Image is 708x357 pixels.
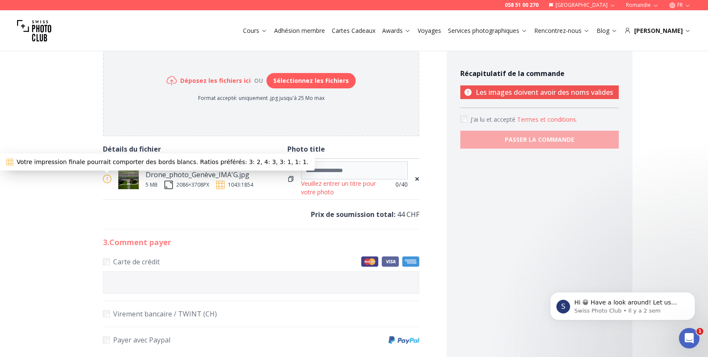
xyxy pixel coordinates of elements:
[332,26,375,35] a: Cartes Cadeaux
[118,169,139,189] img: thumb
[228,181,253,188] span: 1043:1854
[382,26,411,35] a: Awards
[17,14,51,48] img: Swiss photo club
[505,135,574,144] b: PASSER LA COMMANDE
[311,210,395,219] b: Prix de soumission total :
[460,68,619,79] h4: Récapitulatif de la commande
[103,143,288,155] div: Détails du fichier
[328,25,379,37] button: Cartes Cadeaux
[180,76,251,85] h6: Déposez les fichiers ici
[379,25,414,37] button: Awards
[103,208,420,220] p: 44 CHF
[679,328,699,348] iframe: Intercom live chat
[696,328,703,335] span: 1
[176,181,209,188] div: 2086 × 3708 PX
[460,116,467,123] input: Accept terms
[593,25,621,37] button: Blog
[274,26,325,35] a: Adhésion membre
[103,175,111,183] img: warn
[240,25,271,37] button: Cours
[597,26,617,35] a: Blog
[448,26,527,35] a: Services photographiques
[505,2,538,9] a: 058 51 00 270
[471,115,517,123] span: J'ai lu et accepté
[271,25,328,37] button: Adhésion membre
[460,131,619,149] button: PASSER LA COMMANDE
[624,26,691,35] div: [PERSON_NAME]
[395,180,408,189] span: 0 /40
[534,26,590,35] a: Rencontrez-nous
[243,26,267,35] a: Cours
[537,274,708,334] iframe: Intercom notifications message
[6,159,13,166] img: crop
[251,76,266,85] div: ou
[164,181,173,189] img: size
[414,25,445,37] button: Voyages
[301,179,381,196] div: Veuillez entrer un titre pour votre photo
[266,73,356,88] button: Sélectionnez les Fichiers
[216,181,225,189] img: ratio
[517,115,577,124] button: Accept termsJ'ai lu et accepté
[17,158,308,167] span: Votre impression finale pourrait comporter des bords blancs. Ratios préférés: 3: 2, 4: 3, 3: 1, 1...
[287,143,419,155] div: Photo title
[146,169,253,181] div: Drone_photo_Genève_IMA'G.jpg
[418,26,441,35] a: Voyages
[531,25,593,37] button: Rencontrez-nous
[415,173,419,185] span: ×
[460,85,619,99] p: Les images doivent avoir des noms valides
[146,181,158,188] div: 5 MB
[167,95,356,102] p: Format accepté: uniquement .jpg jusqu'à 25 Mo max
[445,25,531,37] button: Services photographiques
